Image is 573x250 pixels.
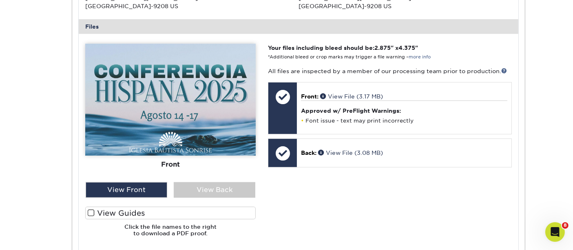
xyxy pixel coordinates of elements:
a: View File (3.17 MB) [320,93,383,100]
a: View File (3.08 MB) [318,150,383,156]
div: View Back [174,182,255,198]
small: *Additional bleed or crop marks may trigger a file warning – [268,54,431,60]
span: 2.875 [374,45,391,51]
strong: Your files including bleed should be: " x " [268,45,418,51]
span: Back: [301,150,316,156]
div: View Front [86,182,167,198]
span: 8 [562,222,569,229]
div: Files [79,19,518,34]
div: Front [85,156,256,174]
h4: Approved w/ PreFlight Warnings: [301,107,507,114]
span: Front: [301,93,319,100]
iframe: Intercom live chat [545,222,565,242]
a: more info [409,54,431,60]
span: 4.375 [398,45,415,51]
h6: Click the file names to the right to download a PDF proof. [85,223,256,243]
p: All files are inspected by a member of our processing team prior to production. [268,67,511,75]
label: View Guides [85,207,256,219]
li: Font issue - text may print incorrectly [301,117,507,124]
